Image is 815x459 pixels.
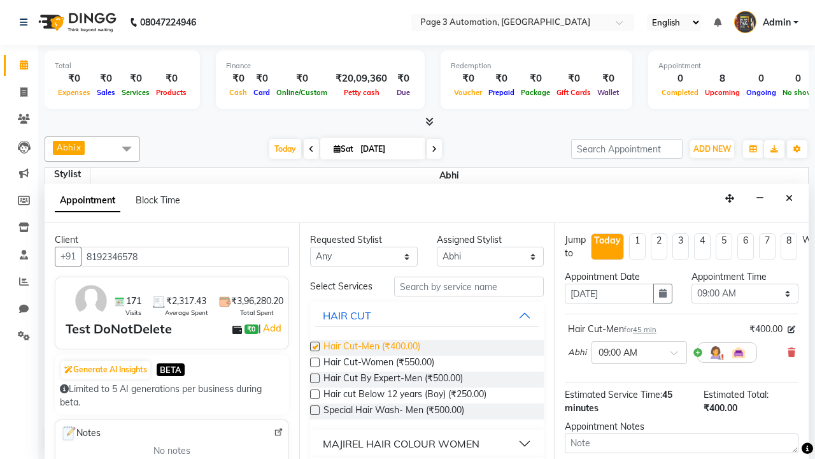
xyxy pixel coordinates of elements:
span: Sat [330,144,357,154]
span: ₹400.00 [704,402,737,414]
div: ₹0 [518,71,553,86]
span: Voucher [451,88,485,97]
div: ₹0 [118,71,153,86]
span: Gift Cards [553,88,594,97]
span: Services [118,88,153,97]
img: logo [32,4,120,40]
li: 8 [781,233,797,260]
span: Abhi [90,168,809,184]
b: 08047224946 [140,4,196,40]
span: Hair Cut By Expert-Men (₹500.00) [323,372,463,388]
li: 6 [737,233,754,260]
span: Package [518,88,553,97]
span: Upcoming [702,88,743,97]
div: ₹0 [594,71,622,86]
input: yyyy-mm-dd [565,284,654,303]
li: 2 [651,233,667,260]
div: Jump to [565,233,586,260]
span: ₹0 [244,324,258,335]
span: Petty cash [341,88,383,97]
img: Hairdresser.png [708,345,723,360]
span: Sales [94,88,118,97]
div: Assigned Stylist [437,233,544,247]
span: Wallet [594,88,622,97]
img: avatar [73,282,110,319]
div: Appointment Time [691,270,799,284]
div: ₹0 [94,71,118,86]
small: for [624,325,656,334]
div: Requested Stylist [310,233,418,247]
button: ADD NEW [690,140,734,158]
span: Due [393,88,413,97]
div: Appointment Date [565,270,672,284]
span: Today [269,139,301,159]
div: ₹0 [392,71,415,86]
span: Completed [658,88,702,97]
span: Hair Cut-Women (₹550.00) [323,356,434,372]
span: Visits [125,308,141,317]
div: HAIR CUT [323,308,371,323]
li: 3 [672,233,689,260]
span: Total Spent [240,308,274,317]
span: ₹3,96,280.20 [231,295,283,308]
div: ₹0 [451,71,485,86]
div: ₹0 [553,71,594,86]
div: ₹0 [55,71,94,86]
span: ₹400.00 [749,323,783,336]
span: Average Spent [165,308,208,317]
span: Hair cut Below 12 years (Boy) (₹250.00) [323,388,486,404]
div: Appointment Notes [565,420,798,433]
button: Close [780,189,798,208]
button: Generate AI Insights [61,361,150,379]
span: Block Time [136,194,180,206]
button: MAJIREL HAIR COLOUR WOMEN [315,432,539,455]
span: 171 [126,295,141,308]
span: No notes [153,444,190,458]
span: Abhi [568,346,586,359]
span: Card [250,88,273,97]
input: Search by service name [394,277,544,296]
a: Add [261,321,283,336]
span: Cash [226,88,250,97]
div: MAJIREL HAIR COLOUR WOMEN [323,436,479,451]
input: 2025-10-04 [357,140,420,159]
div: Total [55,61,190,71]
span: Products [153,88,190,97]
input: Search Appointment [571,139,683,159]
span: Notes [60,425,101,442]
div: Finance [226,61,415,71]
span: | [259,321,283,336]
img: Admin [734,11,756,33]
i: Edit price [788,326,795,333]
div: Limited to 5 AI generations per business during beta. [60,382,284,409]
input: Search by Name/Mobile/Email/Code [81,247,289,266]
span: Expenses [55,88,94,97]
div: Hair Cut-Men [568,323,656,336]
div: ₹0 [226,71,250,86]
li: 5 [716,233,732,260]
span: ₹2,317.43 [166,295,206,308]
button: HAIR CUT [315,304,539,327]
span: Hair Cut-Men (₹400.00) [323,340,420,356]
li: 7 [759,233,776,260]
div: Select Services [301,280,385,293]
div: Redemption [451,61,622,71]
div: Client [55,233,289,247]
span: Admin [763,16,791,29]
div: ₹20,09,360 [330,71,392,86]
li: 1 [629,233,646,260]
span: Prepaid [485,88,518,97]
div: Test DoNotDelete [66,319,172,339]
div: 8 [702,71,743,86]
span: 45 min [633,325,656,334]
img: Interior.png [731,345,746,360]
div: ₹0 [153,71,190,86]
div: ₹0 [273,71,330,86]
span: BETA [157,363,185,375]
span: Estimated Service Time: [565,389,662,400]
button: +91 [55,247,81,266]
div: 0 [743,71,779,86]
span: Ongoing [743,88,779,97]
li: 4 [694,233,711,260]
span: Online/Custom [273,88,330,97]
